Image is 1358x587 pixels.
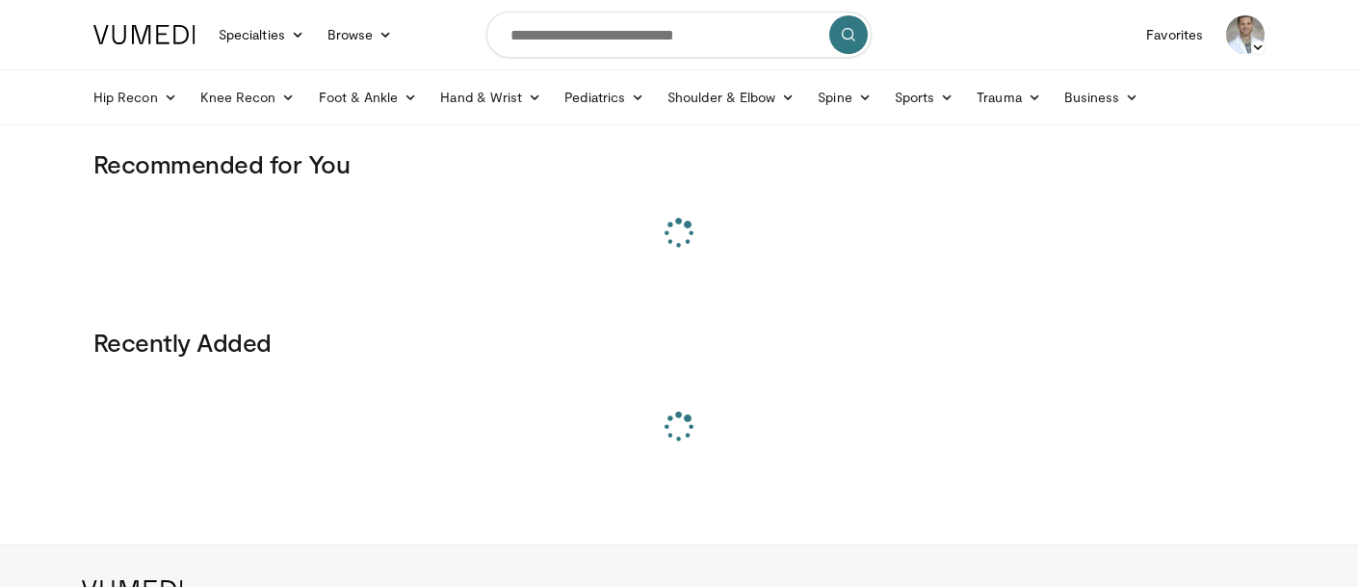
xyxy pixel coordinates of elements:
[93,25,196,44] img: VuMedi Logo
[1135,15,1214,54] a: Favorites
[656,78,806,117] a: Shoulder & Elbow
[93,148,1265,179] h3: Recommended for You
[1226,15,1265,54] img: Avatar
[207,15,316,54] a: Specialties
[965,78,1053,117] a: Trauma
[486,12,872,58] input: Search topics, interventions
[82,78,189,117] a: Hip Recon
[1053,78,1151,117] a: Business
[316,15,405,54] a: Browse
[429,78,553,117] a: Hand & Wrist
[307,78,430,117] a: Foot & Ankle
[883,78,966,117] a: Sports
[553,78,656,117] a: Pediatrics
[93,327,1265,358] h3: Recently Added
[806,78,882,117] a: Spine
[189,78,307,117] a: Knee Recon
